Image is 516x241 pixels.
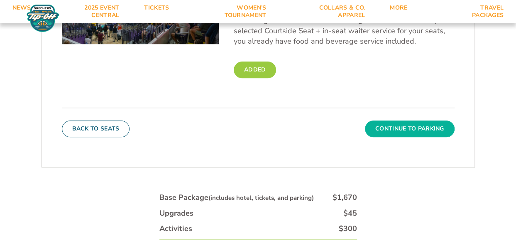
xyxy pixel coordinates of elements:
div: Base Package [159,192,314,203]
label: Added [234,61,276,78]
small: (includes hotel, tickets, and parking) [208,194,314,202]
div: $45 [343,208,357,219]
div: Upgrades [159,208,193,219]
div: Activities [159,224,192,234]
div: $300 [339,224,357,234]
div: $1,670 [333,192,357,203]
button: Back To Seats [62,120,130,137]
button: Continue To Parking [365,120,455,137]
